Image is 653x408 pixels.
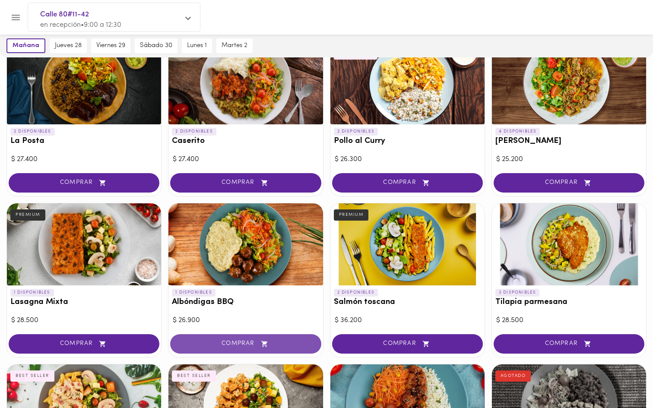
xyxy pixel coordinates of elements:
h3: Albóndigas BBQ [172,298,319,307]
div: BEST SELLER [172,370,216,382]
button: COMPRAR [494,334,644,354]
h3: Caserito [172,137,319,146]
button: COMPRAR [9,173,159,193]
h3: [PERSON_NAME] [495,137,643,146]
p: 2 DISPONIBLES [334,128,378,136]
span: sábado 30 [140,42,172,50]
span: en recepción • 9:00 a 12:30 [40,22,121,28]
div: $ 27.400 [11,155,157,164]
span: Calle 80#11-42 [40,9,179,20]
iframe: Messagebird Livechat Widget [603,358,644,399]
span: jueves 28 [55,42,82,50]
div: PREMIUM [10,209,45,221]
button: viernes 29 [91,38,130,53]
p: 2 DISPONIBLES [334,289,378,297]
span: COMPRAR [343,340,472,348]
span: COMPRAR [19,340,149,348]
h3: La Posta [10,137,158,146]
p: 4 DISPONIBLES [495,128,540,136]
div: $ 28.500 [496,316,642,326]
p: 1 DISPONIBLES [172,289,216,297]
h3: Salmón toscana [334,298,481,307]
span: martes 2 [222,42,247,50]
button: Menu [5,7,26,28]
div: $ 25.200 [496,155,642,164]
p: 2 DISPONIBLES [10,128,55,136]
span: viernes 29 [96,42,125,50]
h3: Lasagna Mixta [10,298,158,307]
div: AGOTADO [495,370,531,382]
div: Caserito [168,42,323,124]
div: La Posta [7,42,161,124]
button: COMPRAR [332,334,483,354]
span: COMPRAR [19,179,149,187]
span: COMPRAR [343,179,472,187]
p: 2 DISPONIBLES [172,128,216,136]
div: $ 26.900 [173,316,318,326]
button: COMPRAR [9,334,159,354]
button: mañana [6,38,45,53]
div: PREMIUM [334,209,369,221]
div: Salmón toscana [330,203,485,285]
span: COMPRAR [504,179,634,187]
button: COMPRAR [170,173,321,193]
button: martes 2 [216,38,253,53]
div: $ 28.500 [11,316,157,326]
span: COMPRAR [181,179,310,187]
h3: Tilapia parmesana [495,298,643,307]
div: Tilapia parmesana [492,203,646,285]
span: COMPRAR [504,340,634,348]
button: COMPRAR [170,334,321,354]
button: COMPRAR [332,173,483,193]
button: lunes 1 [182,38,212,53]
div: $ 36.200 [335,316,480,326]
div: Albóndigas BBQ [168,203,323,285]
div: BEST SELLER [10,370,54,382]
div: Lasagna Mixta [7,203,161,285]
span: lunes 1 [187,42,207,50]
span: COMPRAR [181,340,310,348]
div: Pollo al Curry [330,42,485,124]
div: Arroz chaufa [492,42,646,124]
button: jueves 28 [50,38,87,53]
span: mañana [13,42,39,50]
p: 3 DISPONIBLES [495,289,540,297]
h3: Pollo al Curry [334,137,481,146]
button: sábado 30 [135,38,178,53]
div: $ 26.300 [335,155,480,164]
div: $ 27.400 [173,155,318,164]
button: COMPRAR [494,173,644,193]
p: 1 DISPONIBLES [10,289,54,297]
